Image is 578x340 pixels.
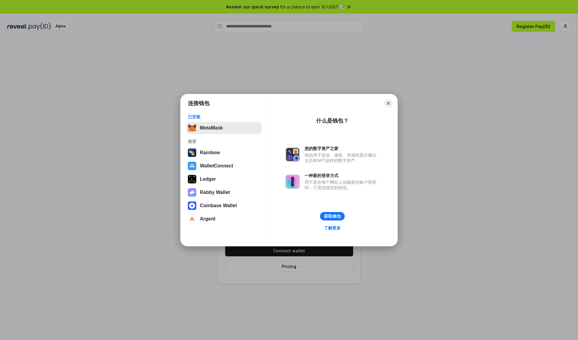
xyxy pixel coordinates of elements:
[188,188,196,197] img: svg+xml,%3Csvg%20xmlns%3D%22http%3A%2F%2Fwww.w3.org%2F2000%2Fsvg%22%20fill%3D%22none%22%20viewBox...
[188,114,260,120] div: 已安装
[186,186,262,198] button: Rabby Wallet
[188,201,196,210] img: svg+xml,%3Csvg%20width%3D%2228%22%20height%3D%2228%22%20viewBox%3D%220%200%2028%2028%22%20fill%3D...
[186,173,262,185] button: Ledger
[186,200,262,212] button: Coinbase Wallet
[200,203,237,208] div: Coinbase Wallet
[305,152,379,163] div: 钱包用于发送、接收、存储和显示像以太坊和NFT这样的数字资产。
[305,179,379,190] div: 而不是在每个网站上创建新的账户和密码，只需连接您的钱包。
[285,147,300,162] img: svg+xml,%3Csvg%20xmlns%3D%22http%3A%2F%2Fwww.w3.org%2F2000%2Fsvg%22%20fill%3D%22none%22%20viewBox...
[285,174,300,189] img: svg+xml,%3Csvg%20xmlns%3D%22http%3A%2F%2Fwww.w3.org%2F2000%2Fsvg%22%20fill%3D%22none%22%20viewBox...
[188,100,210,107] h1: 连接钱包
[188,215,196,223] img: svg+xml,%3Csvg%20width%3D%2228%22%20height%3D%2228%22%20viewBox%3D%220%200%2028%2028%22%20fill%3D...
[186,147,262,159] button: Rainbow
[186,122,262,134] button: MetaMask
[188,175,196,183] img: svg+xml,%3Csvg%20xmlns%3D%22http%3A%2F%2Fwww.w3.org%2F2000%2Fsvg%22%20width%3D%2228%22%20height%3...
[305,173,379,178] div: 一种新的登录方式
[188,124,196,132] img: svg+xml,%3Csvg%20fill%3D%22none%22%20height%3D%2233%22%20viewBox%3D%220%200%2035%2033%22%20width%...
[316,117,349,124] div: 什么是钱包？
[186,160,262,172] button: WalletConnect
[200,190,230,195] div: Rabby Wallet
[188,162,196,170] img: svg+xml,%3Csvg%20width%3D%2228%22%20height%3D%2228%22%20viewBox%3D%220%200%2028%2028%22%20fill%3D...
[200,216,216,222] div: Argent
[186,213,262,225] button: Argent
[188,139,260,144] div: 推荐
[324,214,341,219] div: 获取钱包
[324,225,341,231] div: 了解更多
[305,146,379,151] div: 您的数字资产之家
[320,224,344,232] a: 了解更多
[188,148,196,157] img: svg+xml,%3Csvg%20width%3D%22120%22%20height%3D%22120%22%20viewBox%3D%220%200%20120%20120%22%20fil...
[320,212,345,220] button: 获取钱包
[200,150,220,155] div: Rainbow
[200,163,233,169] div: WalletConnect
[200,176,216,182] div: Ledger
[384,99,393,108] button: Close
[200,125,223,131] div: MetaMask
